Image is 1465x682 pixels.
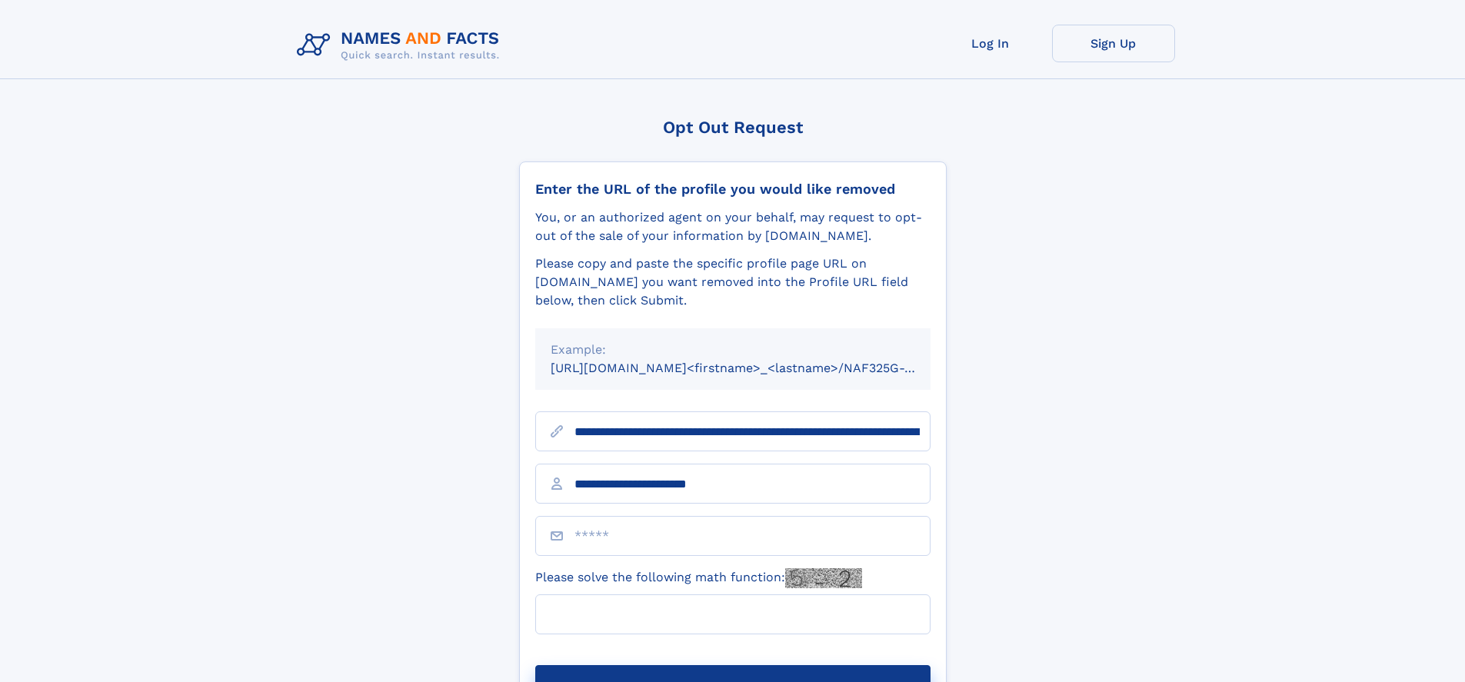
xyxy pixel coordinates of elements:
[291,25,512,66] img: Logo Names and Facts
[551,341,915,359] div: Example:
[1052,25,1175,62] a: Sign Up
[535,255,931,310] div: Please copy and paste the specific profile page URL on [DOMAIN_NAME] you want removed into the Pr...
[535,208,931,245] div: You, or an authorized agent on your behalf, may request to opt-out of the sale of your informatio...
[929,25,1052,62] a: Log In
[551,361,960,375] small: [URL][DOMAIN_NAME]<firstname>_<lastname>/NAF325G-xxxxxxxx
[535,568,862,588] label: Please solve the following math function:
[519,118,947,137] div: Opt Out Request
[535,181,931,198] div: Enter the URL of the profile you would like removed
